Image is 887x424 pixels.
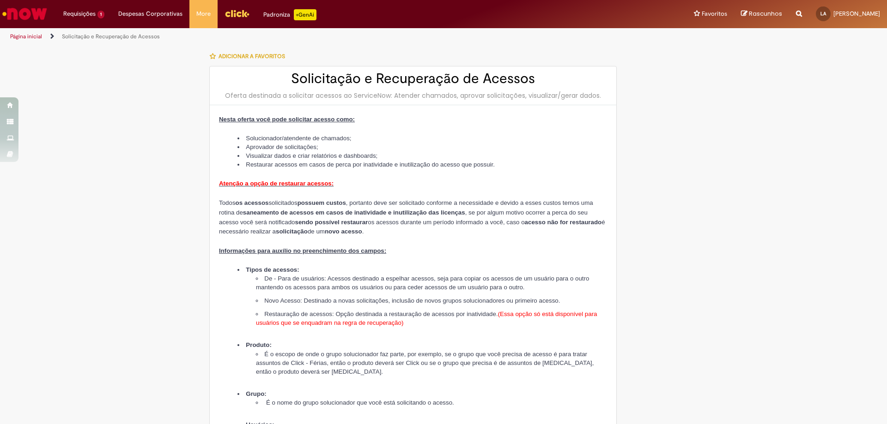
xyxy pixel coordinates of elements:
[1,5,49,23] img: ServiceNow
[237,134,607,143] li: Solucionador/atendente de chamados;
[63,9,96,18] span: Requisições
[256,296,607,305] li: Novo Acesso: Destinado a novas solicitações, inclusão de novos grupos solucionadores ou primeiro ...
[749,9,782,18] span: Rascunhos
[525,219,602,226] strong: acesso não for restaurado
[219,91,607,100] div: Oferta destinada a solicitar acessos ao ServiceNow: Atender chamados, aprovar solicitações, visua...
[237,151,607,160] li: Visualizar dados e criar relatórios e dashboards;
[833,10,880,18] span: [PERSON_NAME]
[219,180,334,187] span: Atenção a opção de restaurar acessos:
[7,28,584,45] ul: Trilhas de página
[246,390,266,397] strong: Grupo:
[237,143,607,151] li: Aprovador de solicitações;
[741,10,782,18] a: Rascunhos
[225,6,249,20] img: click_logo_yellow_360x200.png
[209,47,290,66] button: Adicionar a Favoritos
[246,266,299,273] strong: Tipos de acessos:
[219,199,605,235] span: Todos solicitados , portanto deve ser solicitado conforme a necessidade e devido a esses custos t...
[236,199,269,206] strong: os acessos
[10,33,42,40] a: Página inicial
[263,9,316,20] div: Padroniza
[294,9,316,20] p: +GenAi
[295,219,368,226] strong: sendo possível restaurar
[219,247,386,254] span: Informações para auxílio no preenchimento dos campos:
[266,399,454,406] span: É o nome do grupo solucionador que você está solicitando o acesso.
[246,341,272,348] strong: Produto:
[219,71,607,86] h2: Solicitação e Recuperação de Acessos
[820,11,826,17] span: LA
[256,274,607,292] li: De - Para de usuários: Acessos destinado a espelhar acessos, seja para copiar os acessos de um us...
[118,9,182,18] span: Despesas Corporativas
[276,228,308,235] strong: solicitação
[702,9,727,18] span: Favoritos
[256,310,607,336] li: Restauração de acessos: Opção destinada a restauração de acessos por inatividade.
[256,351,594,375] span: É o escopo de onde o grupo solucionador faz parte, por exemplo, se o grupo que você precisa de ac...
[237,160,607,169] li: Restaurar acessos em casos de perca por inatividade e inutilização do acesso que possuir.
[219,53,285,60] span: Adicionar a Favoritos
[298,199,346,206] strong: possuem custos
[196,9,211,18] span: More
[97,11,104,18] span: 1
[316,209,465,216] strong: em casos de inatividade e inutilização das licenças
[219,116,355,123] span: Nesta oferta você pode solicitar acesso como:
[62,33,160,40] a: Solicitação e Recuperação de Acessos
[243,209,314,216] strong: saneamento de acessos
[325,228,362,235] strong: novo acesso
